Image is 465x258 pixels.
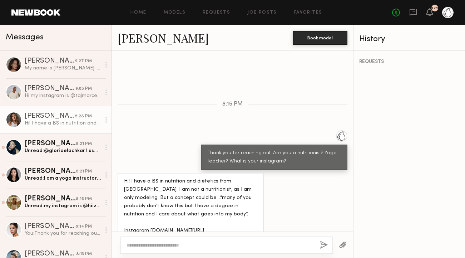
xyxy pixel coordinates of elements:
div: [PERSON_NAME] [25,140,76,147]
div: 8:21 PM [76,141,92,147]
div: 8:28 PM [75,113,92,120]
a: Job Posts [247,10,277,15]
a: Favorites [294,10,322,15]
div: Thank you for reaching out! Are you a nutritionist? Yoga teacher? What is your instagram? [208,149,341,166]
div: REQUESTS [359,59,459,64]
div: [PERSON_NAME] [25,85,75,92]
a: [PERSON_NAME] [118,30,209,45]
span: 8:15 PM [222,101,243,107]
div: 8:21 PM [76,168,92,175]
div: [PERSON_NAME] [25,113,75,120]
div: [PERSON_NAME] [25,223,75,230]
div: Hi! I have a BS in nutrition and dietetics from [GEOGRAPHIC_DATA]. I am not a nutritionist, as I ... [124,177,257,235]
a: Models [164,10,185,15]
div: 279 [431,6,439,10]
a: Home [130,10,147,15]
div: [PERSON_NAME] [25,168,76,175]
div: [PERSON_NAME] [25,195,76,203]
div: 8:13 PM [76,251,92,258]
div: [PERSON_NAME] [25,250,76,258]
div: You: Thank you for reaching out! Are you a nutritionist? Yoga teacher? What is your instagram? [25,230,101,237]
div: History [359,35,459,43]
div: Unread: @gloriaelachkar I used to do a lot of Ayurvedic holistic teaching a few years ago but I’m... [25,147,101,154]
a: Book model [293,34,347,40]
div: Hi! I have a BS in nutrition and dietetics from [GEOGRAPHIC_DATA]. I am not a nutritionist, as I ... [25,120,101,127]
button: Book model [293,31,347,45]
div: 8:16 PM [76,196,92,203]
div: My name is [PERSON_NAME]. I’m a professional content creator, model, video editor, and biochemist... [25,65,101,72]
span: Messages [6,33,44,42]
div: Hi my instagram is @tajmarcel I am a wellness coach and nutritionist. [25,92,101,99]
div: Unread: my instagram is @hiizane on IG and TT, NASM certified nutrition and personal trainer [25,203,101,209]
div: 9:27 PM [75,58,92,65]
div: 9:05 PM [75,86,92,92]
a: Requests [203,10,230,15]
div: [PERSON_NAME] [25,58,75,65]
div: 8:14 PM [75,223,92,230]
div: Unread: I am a yoga instructor and martial arts instructor as well as a a dancer and stunt woman ... [25,175,101,182]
